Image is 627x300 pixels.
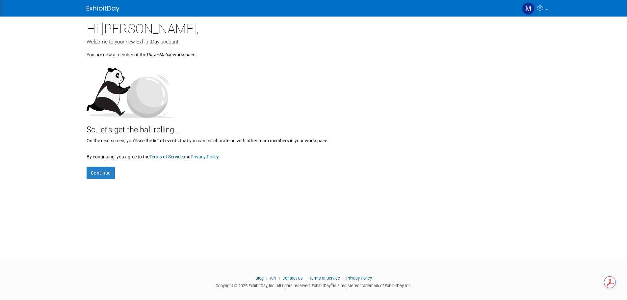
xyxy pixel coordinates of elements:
[87,45,541,58] div: You are now a member of the workspace.
[87,61,175,118] img: Let's get the ball rolling
[255,276,264,281] a: Blog
[331,283,333,286] sup: ®
[346,276,372,281] a: Privacy Policy
[87,118,541,136] div: So, let's get the ball rolling...
[270,276,276,281] a: API
[282,276,303,281] a: Contact Us
[87,150,541,160] div: By continuing, you agree to the and .
[277,276,281,281] span: |
[87,16,541,38] div: Hi [PERSON_NAME],
[87,38,541,45] div: Welcome to your new ExhibitDay account.
[304,276,308,281] span: |
[87,167,115,179] button: Continue
[522,2,535,15] img: Michael White
[309,276,340,281] a: Terms of Service
[149,154,183,159] a: Terms of Service
[341,276,345,281] span: |
[87,136,541,144] div: On the next screen, you'll see the list of events that you can collaborate on with other team mem...
[87,6,119,12] img: ExhibitDay
[146,52,173,57] i: ThayerMahan
[191,154,219,159] a: Privacy Policy
[265,276,269,281] span: |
